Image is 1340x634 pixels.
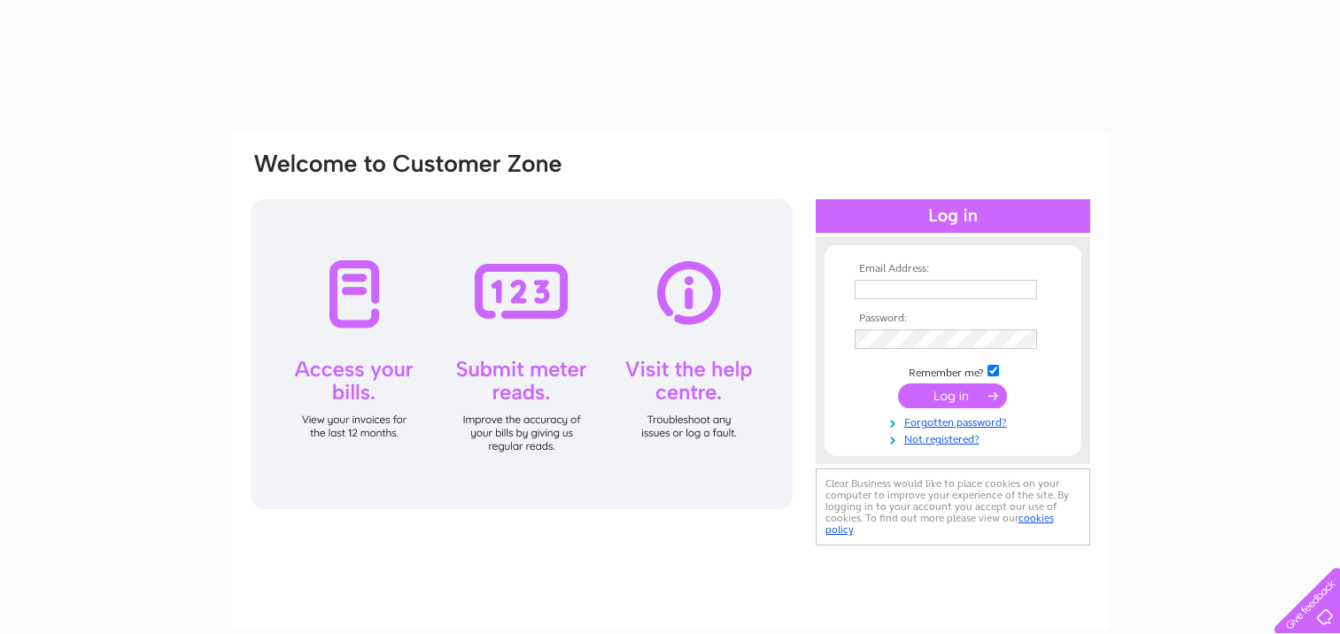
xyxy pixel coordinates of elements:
[855,429,1056,446] a: Not registered?
[855,413,1056,429] a: Forgotten password?
[850,362,1056,380] td: Remember me?
[816,468,1090,545] div: Clear Business would like to place cookies on your computer to improve your experience of the sit...
[850,263,1056,275] th: Email Address:
[825,512,1054,536] a: cookies policy
[898,383,1007,408] input: Submit
[850,313,1056,325] th: Password:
